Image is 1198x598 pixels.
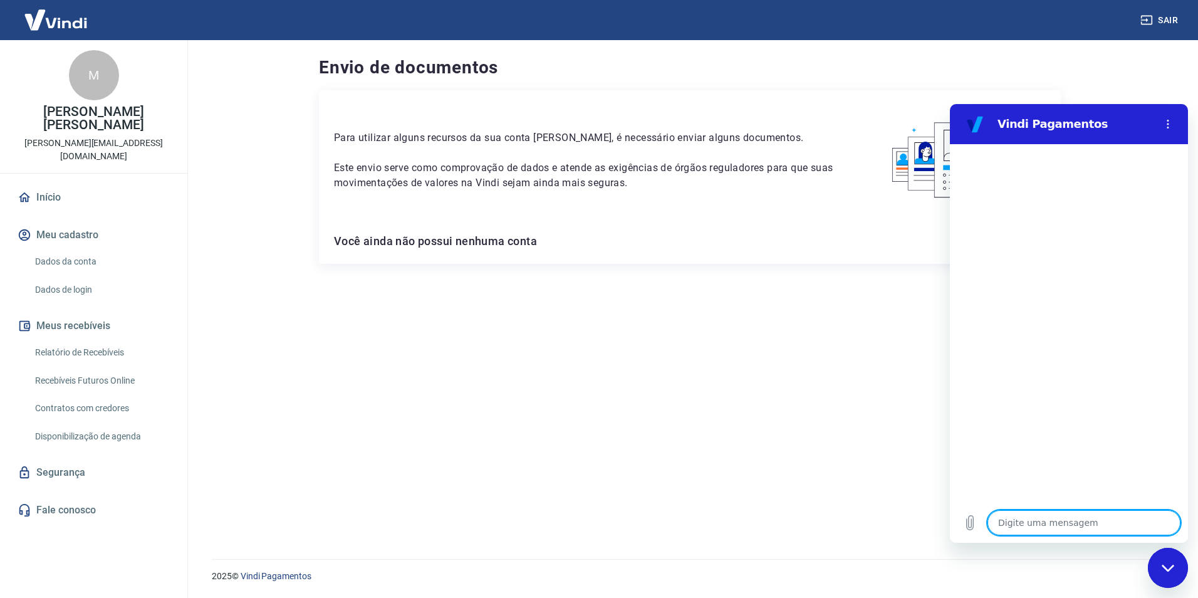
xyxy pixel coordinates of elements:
[950,104,1188,543] iframe: Janela de mensagens
[10,105,177,132] p: [PERSON_NAME] [PERSON_NAME]
[15,496,172,524] a: Fale conosco
[319,55,1061,80] h4: Envio de documentos
[334,130,841,145] p: Para utilizar alguns recursos da sua conta [PERSON_NAME], é necessário enviar alguns documentos.
[30,368,172,394] a: Recebíveis Futuros Online
[241,571,311,581] a: Vindi Pagamentos
[15,184,172,211] a: Início
[871,105,1046,204] img: waiting_documents.41d9841a9773e5fdf392cede4d13b617.svg
[30,249,172,275] a: Dados da conta
[30,396,172,421] a: Contratos com credores
[69,50,119,100] div: M
[334,234,1046,249] h6: Você ainda não possui nenhuma conta
[30,340,172,365] a: Relatório de Recebíveis
[15,1,96,39] img: Vindi
[15,312,172,340] button: Meus recebíveis
[15,221,172,249] button: Meu cadastro
[1138,9,1183,32] button: Sair
[10,137,177,163] p: [PERSON_NAME][EMAIL_ADDRESS][DOMAIN_NAME]
[15,459,172,486] a: Segurança
[1148,548,1188,588] iframe: Botão para abrir a janela de mensagens, conversa em andamento
[212,570,1168,583] p: 2025 ©
[334,160,841,191] p: Este envio serve como comprovação de dados e atende as exigências de órgãos reguladores para que ...
[30,424,172,449] a: Disponibilização de agenda
[30,277,172,303] a: Dados de login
